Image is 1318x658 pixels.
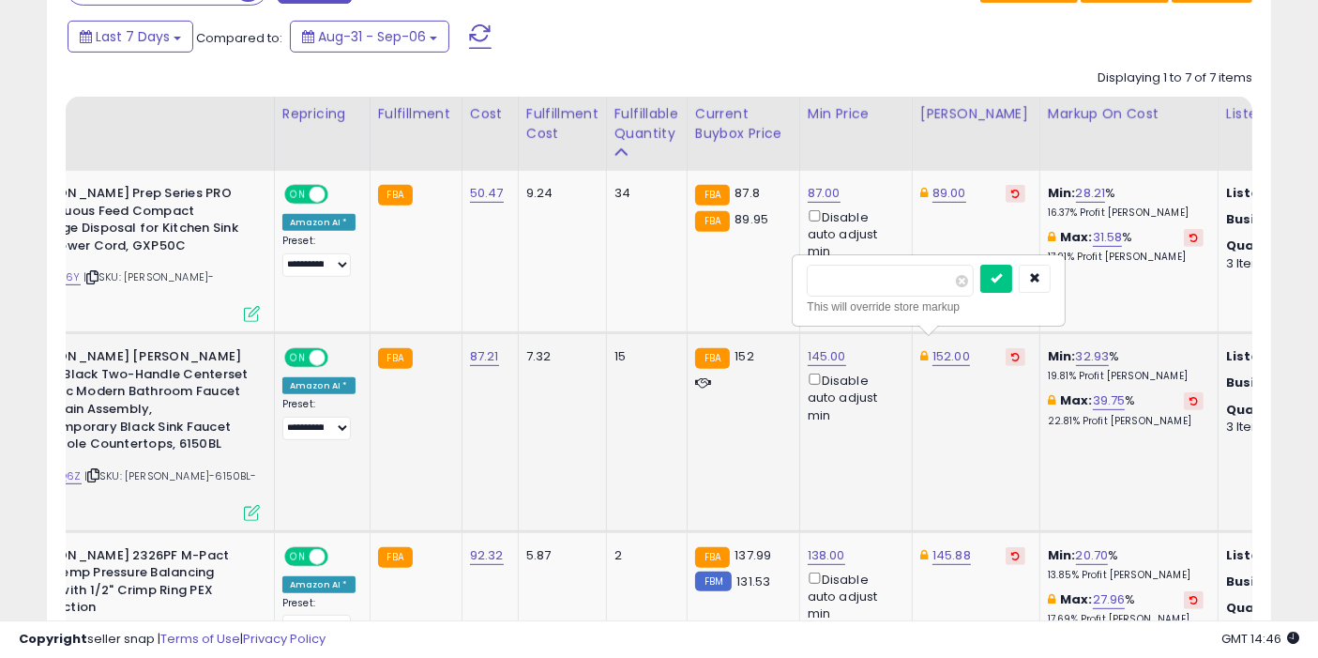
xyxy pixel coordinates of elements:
small: FBA [378,547,413,568]
div: 34 [614,185,673,202]
div: % [1048,185,1204,220]
span: 2025-09-14 14:46 GMT [1221,630,1299,648]
span: Last 7 Days [96,27,170,46]
div: % [1048,229,1204,264]
div: Preset: [282,597,356,638]
a: Terms of Use [160,630,240,648]
span: 87.8 [735,184,760,202]
b: [PERSON_NAME] Prep Series PRO Continuous Feed Compact Garbage Disposal for Kitchen Sink with Powe... [21,185,249,259]
span: OFF [326,187,356,203]
a: 89.00 [932,184,966,203]
div: 5.87 [526,547,592,564]
div: Min Price [808,104,904,124]
a: 27.96 [1093,590,1126,609]
span: 131.53 [736,573,770,590]
a: 145.00 [808,347,846,366]
div: Markup on Cost [1048,104,1210,124]
span: OFF [326,350,356,366]
small: FBA [695,348,730,369]
div: 15 [614,348,673,365]
a: 32.93 [1076,347,1110,366]
div: % [1048,392,1204,427]
div: Displaying 1 to 7 of 7 items [1098,69,1252,87]
div: 9.24 [526,185,592,202]
div: Preset: [282,398,356,439]
span: OFF [326,548,356,564]
p: 17.91% Profit [PERSON_NAME] [1048,251,1204,264]
div: Repricing [282,104,362,124]
div: Preset: [282,235,356,276]
div: Fulfillable Quantity [614,104,679,144]
small: FBA [695,185,730,206]
span: ON [286,350,310,366]
b: Min: [1048,347,1076,365]
div: Disable auto adjust min [808,370,898,423]
b: Max: [1060,391,1093,409]
div: Disable auto adjust min [808,207,898,260]
div: This will override store markup [807,298,1051,316]
b: Listed Price: [1226,184,1311,202]
a: 152.00 [932,347,970,366]
a: 20.70 [1076,546,1109,565]
a: 31.58 [1093,228,1123,247]
a: 39.75 [1093,391,1126,410]
div: Cost [470,104,510,124]
b: Max: [1060,590,1093,608]
div: 2 [614,547,673,564]
span: ON [286,548,310,564]
div: Fulfillment Cost [526,104,598,144]
div: Disable auto adjust min [808,569,898,622]
div: % [1048,547,1204,582]
span: Aug-31 - Sep-06 [318,27,426,46]
b: Listed Price: [1226,347,1311,365]
span: 152 [735,347,753,365]
div: Amazon AI * [282,377,356,394]
div: Amazon AI * [282,576,356,593]
div: % [1048,591,1204,626]
b: Min: [1048,546,1076,564]
small: FBA [378,185,413,206]
small: FBA [695,547,730,568]
small: FBA [695,211,730,232]
strong: Copyright [19,630,87,648]
a: 87.21 [470,347,499,366]
b: [PERSON_NAME] [PERSON_NAME] Matte Black Two-Handle Centerset High Arc Modern Bathroom Faucet with... [21,348,249,457]
a: Privacy Policy [243,630,326,648]
span: 137.99 [735,546,771,564]
div: % [1048,348,1204,383]
b: Listed Price: [1226,546,1311,564]
p: 19.81% Profit [PERSON_NAME] [1048,370,1204,383]
a: 145.88 [932,546,971,565]
div: [PERSON_NAME] [920,104,1032,124]
small: FBA [378,348,413,369]
button: Aug-31 - Sep-06 [290,21,449,53]
th: The percentage added to the cost of goods (COGS) that forms the calculator for Min & Max prices. [1039,97,1218,171]
b: Min: [1048,184,1076,202]
a: 50.47 [470,184,504,203]
p: 16.37% Profit [PERSON_NAME] [1048,207,1204,220]
div: Fulfillment [378,104,454,124]
small: FBM [695,572,732,591]
a: 87.00 [808,184,841,203]
span: 89.95 [735,210,768,228]
p: 22.81% Profit [PERSON_NAME] [1048,415,1204,428]
b: [PERSON_NAME] 2326PF M-Pact Posi-Temp Pressure Balancing Valve with 1/2" Crimp Ring PEX Connection [21,547,249,621]
div: 7.32 [526,348,592,365]
div: Amazon AI * [282,214,356,231]
p: 13.85% Profit [PERSON_NAME] [1048,569,1204,582]
div: seller snap | | [19,631,326,649]
a: 92.32 [470,546,504,565]
a: 28.21 [1076,184,1106,203]
span: Compared to: [196,29,282,47]
a: 138.00 [808,546,845,565]
b: Max: [1060,228,1093,246]
div: Current Buybox Price [695,104,792,144]
button: Last 7 Days [68,21,193,53]
span: ON [286,187,310,203]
